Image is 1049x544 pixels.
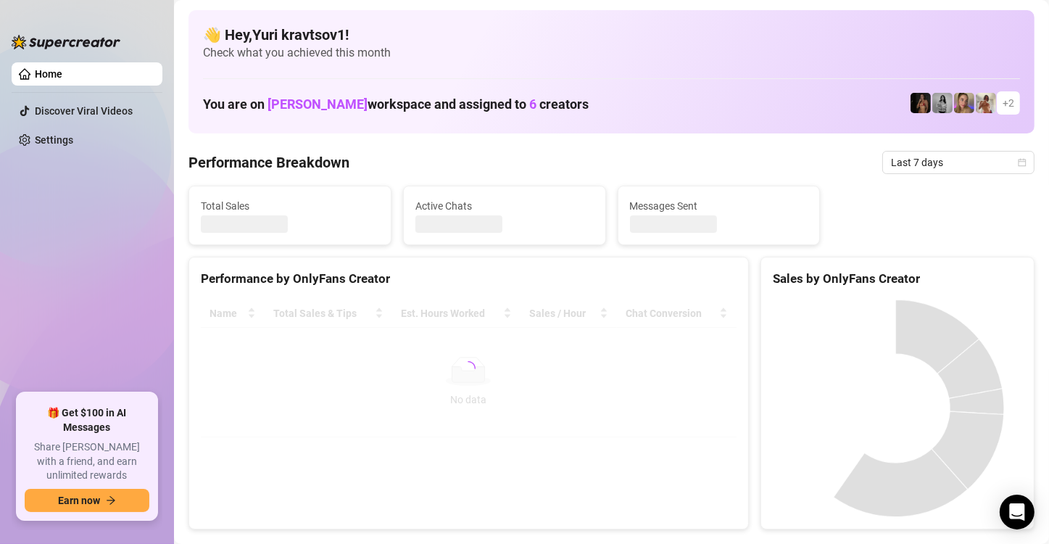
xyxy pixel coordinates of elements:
[529,96,536,112] span: 6
[932,93,953,113] img: A
[415,198,594,214] span: Active Chats
[201,198,379,214] span: Total Sales
[35,134,73,146] a: Settings
[201,269,737,289] div: Performance by OnlyFans Creator
[630,198,808,214] span: Messages Sent
[1018,158,1027,167] span: calendar
[35,68,62,80] a: Home
[25,406,149,434] span: 🎁 Get $100 in AI Messages
[58,495,100,506] span: Earn now
[25,489,149,512] button: Earn nowarrow-right
[25,440,149,483] span: Share [PERSON_NAME] with a friend, and earn unlimited rewards
[1000,495,1035,529] div: Open Intercom Messenger
[954,93,974,113] img: Cherry
[268,96,368,112] span: [PERSON_NAME]
[1003,95,1014,111] span: + 2
[976,93,996,113] img: Green
[461,361,476,376] span: loading
[203,25,1020,45] h4: 👋 Hey, Yuri kravtsov1 !
[203,45,1020,61] span: Check what you achieved this month
[891,152,1026,173] span: Last 7 days
[773,269,1022,289] div: Sales by OnlyFans Creator
[12,35,120,49] img: logo-BBDzfeDw.svg
[35,105,133,117] a: Discover Viral Videos
[911,93,931,113] img: D
[188,152,349,173] h4: Performance Breakdown
[203,96,589,112] h1: You are on workspace and assigned to creators
[106,495,116,506] span: arrow-right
